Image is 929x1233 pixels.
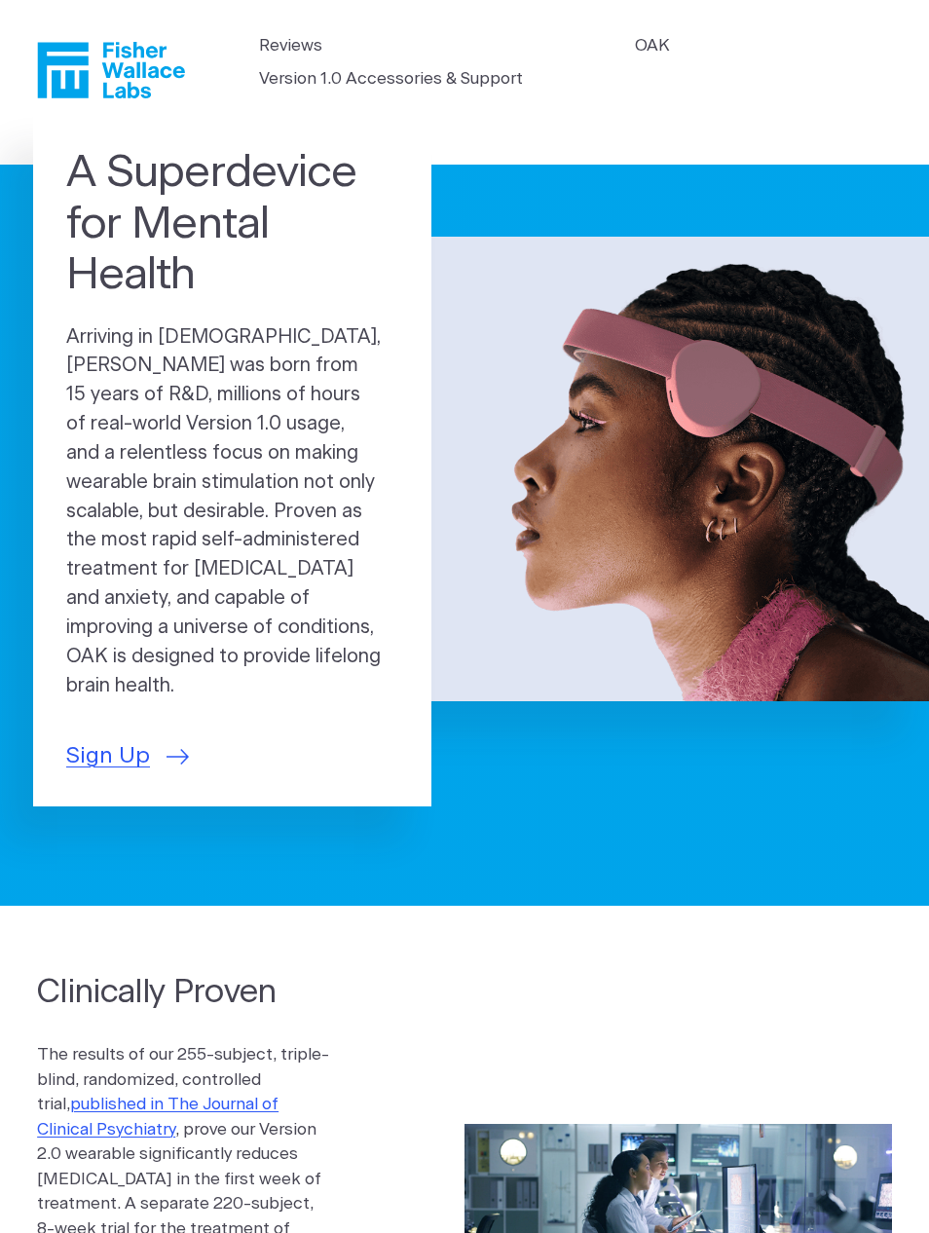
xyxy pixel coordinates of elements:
a: Fisher Wallace [37,42,185,98]
span: Sign Up [66,739,150,773]
a: OAK [635,33,670,58]
h2: Clinically Proven [37,971,332,1015]
h1: A Superdevice for Mental Health [66,148,398,301]
a: Sign Up [66,739,189,773]
a: Reviews [259,33,322,58]
a: published in The Journal of Clinical Psychiatry [37,1096,279,1138]
a: Version 1.0 Accessories & Support [259,66,523,92]
p: Arriving in [DEMOGRAPHIC_DATA], [PERSON_NAME] was born from 15 years of R&D, millions of hours of... [66,323,398,701]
